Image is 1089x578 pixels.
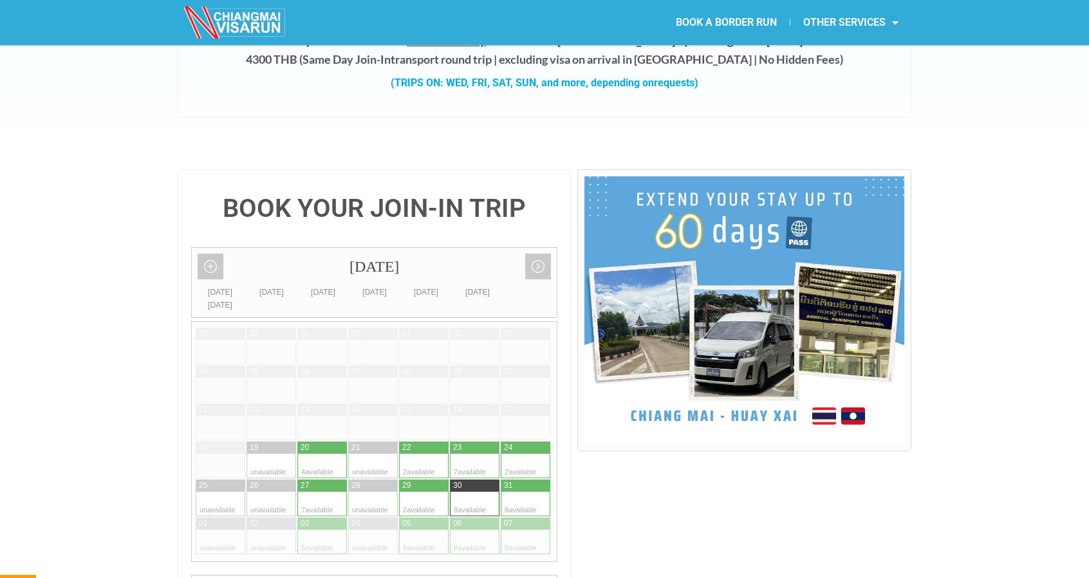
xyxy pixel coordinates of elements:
div: 14 [351,404,360,415]
div: 22 [402,442,411,453]
div: [DATE] [297,286,349,299]
div: [DATE] [400,286,452,299]
strong: Same Day Join-In [302,52,391,66]
span: requests) [654,77,698,89]
div: 07 [351,366,360,377]
div: [DATE] [194,286,246,299]
div: 19 [250,442,258,453]
div: 03 [301,518,309,529]
div: 15 [402,404,411,415]
div: 09 [453,366,461,377]
strong: (TRIPS ON: WED, FRI, SAT, SUN, and more, depending on [391,77,698,89]
div: 24 [504,442,512,453]
div: 31 [504,480,512,491]
div: 29 [250,328,258,339]
div: 07 [504,518,512,529]
div: 31 [351,328,360,339]
div: [DATE] [192,248,557,286]
div: 28 [199,328,207,339]
div: [DATE] [194,299,246,312]
a: BOOK A BORDER RUN [663,8,790,37]
div: 05 [402,518,411,529]
div: 18 [199,442,207,453]
div: 23 [453,442,461,453]
div: 21 [351,442,360,453]
div: 10 [504,366,512,377]
a: OTHER SERVICES [790,8,911,37]
div: 29 [402,480,411,491]
nav: Menu [544,8,911,37]
div: 06 [453,518,461,529]
div: 20 [301,442,309,453]
div: 16 [453,404,461,415]
div: 12 [250,404,258,415]
div: 30 [453,480,461,491]
div: 03 [504,328,512,339]
div: 01 [199,518,207,529]
div: 05 [250,366,258,377]
div: [DATE] [246,286,297,299]
h4: Complete Your Visa Run and Return to [GEOGRAPHIC_DATA] by Evening. Book [DATE]! 4300 THB ( transp... [191,32,898,69]
div: 02 [250,518,258,529]
div: 30 [301,328,309,339]
div: 04 [351,518,360,529]
div: 25 [199,480,207,491]
div: 08 [402,366,411,377]
div: 28 [351,480,360,491]
div: 27 [301,480,309,491]
h4: BOOK YOUR JOIN-IN TRIP [191,196,557,221]
div: [DATE] [349,286,400,299]
div: 26 [250,480,258,491]
div: 04 [199,366,207,377]
div: 01 [402,328,411,339]
div: 13 [301,404,309,415]
div: 17 [504,404,512,415]
div: 02 [453,328,461,339]
div: 11 [199,404,207,415]
div: 06 [301,366,309,377]
div: [DATE] [452,286,503,299]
